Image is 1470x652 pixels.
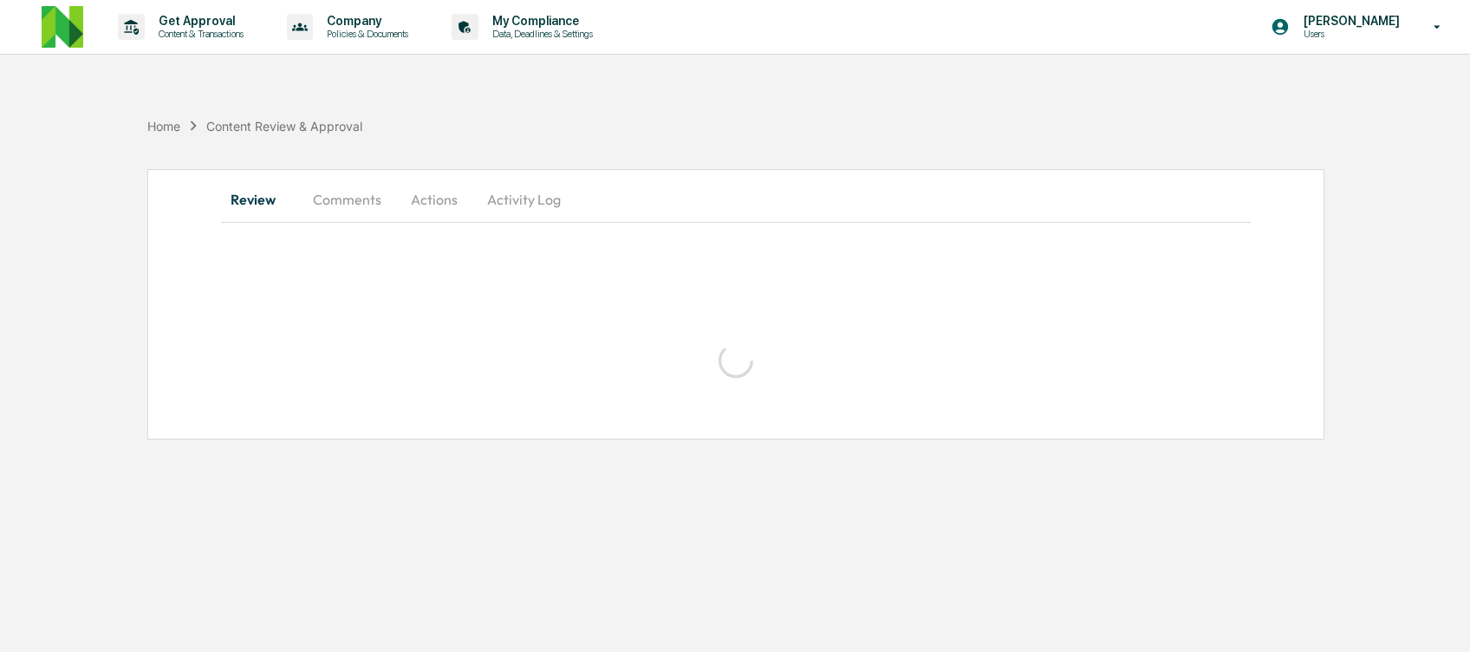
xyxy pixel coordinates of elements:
button: Review [221,179,299,220]
p: My Compliance [478,14,602,28]
p: Users [1290,28,1408,40]
p: [PERSON_NAME] [1290,14,1408,28]
button: Activity Log [473,179,575,220]
div: Content Review & Approval [206,119,362,134]
button: Actions [395,179,473,220]
button: Comments [299,179,395,220]
p: Company [313,14,417,28]
div: secondary tabs example [221,179,1250,220]
p: Get Approval [145,14,252,28]
p: Policies & Documents [313,28,417,40]
div: Home [147,119,180,134]
p: Data, Deadlines & Settings [478,28,602,40]
img: logo [42,6,83,48]
p: Content & Transactions [145,28,252,40]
